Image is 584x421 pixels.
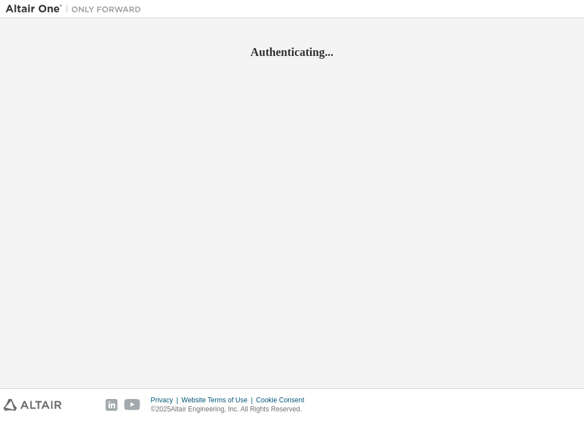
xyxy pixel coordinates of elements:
p: © 2025 Altair Engineering, Inc. All Rights Reserved. [151,405,311,414]
div: Cookie Consent [256,396,311,405]
div: Privacy [151,396,181,405]
img: youtube.svg [124,399,141,411]
img: linkedin.svg [106,399,117,411]
img: Altair One [6,3,147,15]
h2: Authenticating... [6,45,578,59]
div: Website Terms of Use [181,396,256,405]
img: altair_logo.svg [3,399,62,411]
